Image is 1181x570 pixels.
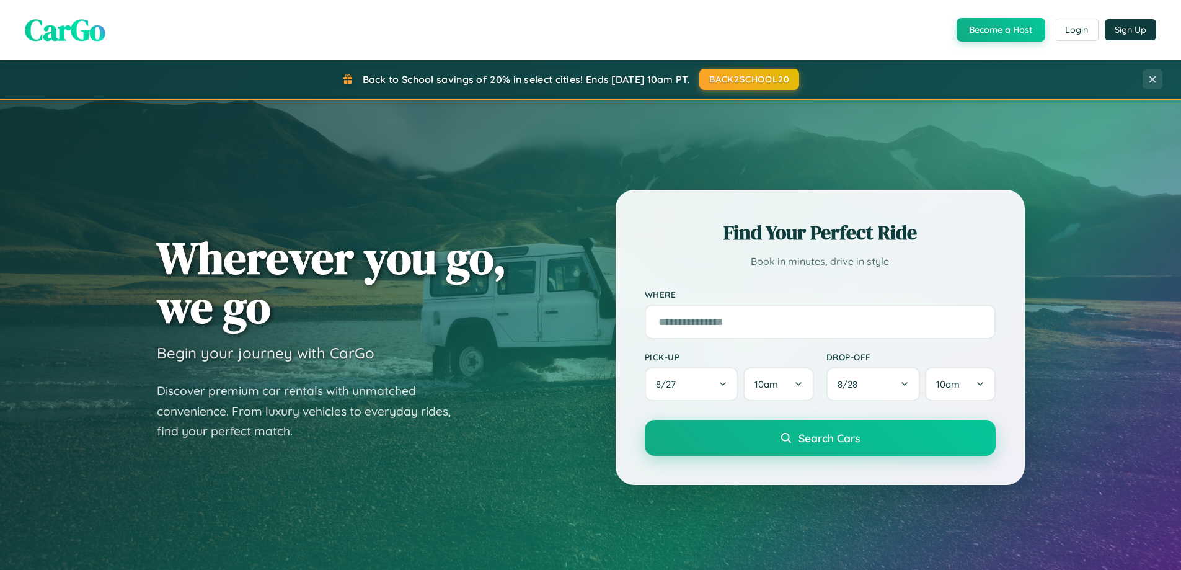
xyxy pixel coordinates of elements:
span: 10am [936,378,960,390]
button: 8/27 [645,367,739,401]
button: 8/28 [826,367,921,401]
button: 10am [925,367,995,401]
h1: Wherever you go, we go [157,233,506,331]
p: Discover premium car rentals with unmatched convenience. From luxury vehicles to everyday rides, ... [157,381,467,442]
button: Login [1055,19,1099,41]
span: Search Cars [798,431,860,445]
span: Back to School savings of 20% in select cities! Ends [DATE] 10am PT. [363,73,690,86]
label: Where [645,289,996,300]
button: Sign Up [1105,19,1156,40]
span: 8 / 27 [656,378,682,390]
button: 10am [743,367,813,401]
span: 8 / 28 [838,378,864,390]
p: Book in minutes, drive in style [645,252,996,270]
button: BACK2SCHOOL20 [699,69,799,90]
h2: Find Your Perfect Ride [645,219,996,246]
h3: Begin your journey with CarGo [157,344,374,362]
label: Pick-up [645,352,814,362]
span: CarGo [25,9,105,50]
button: Search Cars [645,420,996,456]
button: Become a Host [957,18,1045,42]
span: 10am [754,378,778,390]
label: Drop-off [826,352,996,362]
